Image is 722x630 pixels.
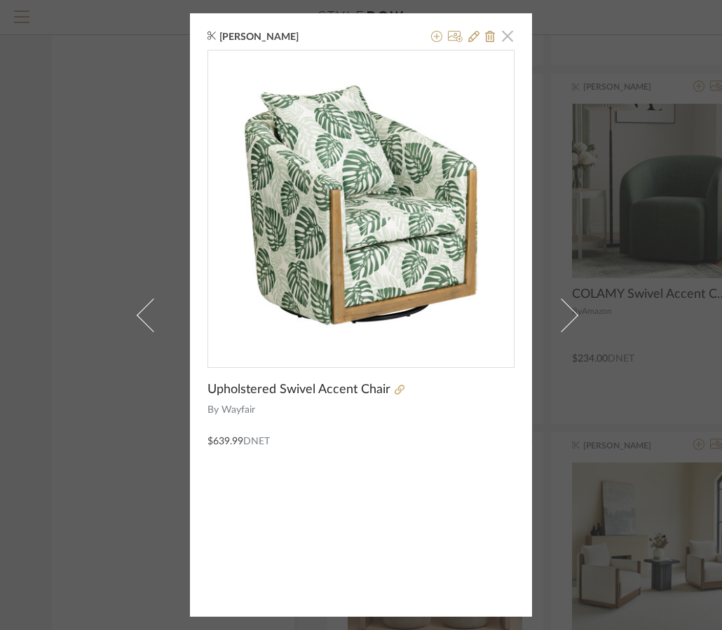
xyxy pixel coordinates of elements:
span: DNET [243,437,270,446]
button: Close [493,22,522,50]
span: $639.99 [207,437,243,446]
span: By [207,403,219,418]
span: Upholstered Swivel Accent Chair [207,382,390,397]
div: 0 [208,50,514,356]
span: Wayfair [222,403,515,418]
span: [PERSON_NAME] [219,31,320,43]
img: 21333027-c032-452c-825a-e3defcf0aedc_436x436.jpg [208,50,514,356]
